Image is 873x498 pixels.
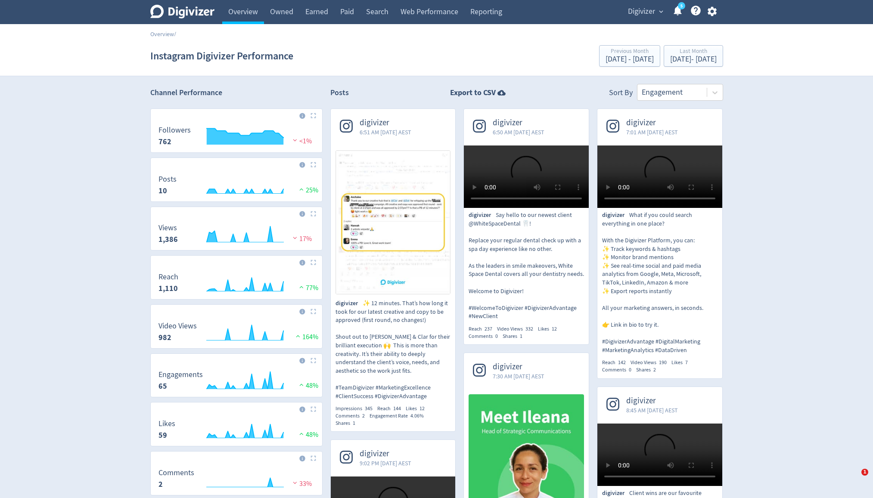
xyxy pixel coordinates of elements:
span: digivizer [626,396,678,406]
img: Placeholder [311,211,316,217]
span: 144 [393,405,401,412]
a: digivizer6:50 AM [DATE] AESTdigivizerSay hello to our newest client @WhiteSpaceDental 🦷! Replace ... [464,109,589,340]
span: 77% [297,284,318,292]
iframe: Intercom live chat [844,469,864,489]
img: Placeholder [311,406,316,412]
span: 7 [685,359,688,366]
span: digivizer [626,118,678,128]
text: 5 [680,3,682,9]
span: 2 [653,366,656,373]
div: Previous Month [606,48,654,56]
span: 345 [365,405,373,412]
strong: 2 [158,479,163,489]
img: Placeholder [311,455,316,461]
svg: Followers 762 [154,126,319,149]
span: digivizer [493,118,544,128]
span: 25% [297,186,318,195]
svg: Views 1,386 [154,224,319,247]
strong: 59 [158,430,167,440]
span: 1 [353,420,355,427]
span: 12 [552,325,557,332]
span: digivizer [469,211,496,220]
div: Shares [636,366,661,374]
dt: Video Views [158,321,197,331]
div: Shares [503,333,527,340]
span: digivizer [602,211,629,220]
img: negative-performance.svg [291,479,299,486]
a: 5 [678,2,685,9]
a: Overview [150,30,174,38]
img: Placeholder [311,309,316,314]
img: positive-performance.svg [297,186,306,192]
img: Placeholder [311,260,316,265]
span: digivizer [336,299,363,308]
span: 12 [419,405,425,412]
span: 1 [520,333,522,340]
strong: 10 [158,186,167,196]
span: 0 [495,333,498,340]
button: Previous Month[DATE] - [DATE] [599,45,660,67]
div: Sort By [609,87,633,101]
svg: Video Views 982 [154,322,319,345]
span: digivizer [493,362,544,372]
div: Engagement Rate [370,412,429,420]
div: Reach [602,359,631,366]
h1: Instagram Digivizer Performance [150,42,293,70]
svg: Comments 2 [154,469,319,492]
span: expand_more [657,8,665,15]
div: Comments [602,366,636,374]
span: 48% [297,430,318,439]
span: 142 [618,359,626,366]
span: 164% [294,333,318,341]
p: What if you could search everything in one place? With the Digivizer Platform, you can: ✨ Track k... [602,211,718,354]
span: 9:02 PM [DATE] AEST [360,459,411,467]
dt: Engagements [158,370,203,380]
a: digivizer7:01 AM [DATE] AESTdigivizerWhat if you could search everything in one place? With the D... [597,109,722,374]
span: 7:30 AM [DATE] AEST [493,372,544,380]
img: positive-performance.svg [294,333,302,339]
div: Likes [538,325,562,333]
span: <1% [291,137,312,145]
span: digivizer [360,449,411,459]
span: 2 [362,412,365,419]
span: / [174,30,176,38]
strong: 762 [158,136,171,147]
span: Digivizer [628,5,655,19]
div: Reach [469,325,497,333]
span: 8:45 AM [DATE] AEST [626,406,678,414]
span: 7:01 AM [DATE] AEST [626,128,678,136]
p: ✨ 12 minutes. That’s how long it took for our latest creative and copy to be approved (first roun... [336,299,451,400]
div: Video Views [497,325,538,333]
div: Comments [336,412,370,420]
span: 6:51 AM [DATE] AEST [360,128,411,136]
span: 1 [861,469,868,476]
div: [DATE] - [DATE] [670,56,717,63]
img: positive-performance.svg [297,381,306,388]
div: Last Month [670,48,717,56]
div: Comments [469,333,503,340]
div: Shares [336,420,360,427]
span: digivizer [360,118,411,128]
dt: Likes [158,419,175,429]
img: negative-performance.svg [291,137,299,143]
img: Placeholder [311,358,316,363]
strong: 65 [158,381,167,391]
dt: Reach [158,272,178,282]
strong: 1,110 [158,283,178,294]
button: Last Month[DATE]- [DATE] [664,45,723,67]
div: Likes [406,405,429,412]
div: [DATE] - [DATE] [606,56,654,63]
img: positive-performance.svg [297,430,306,437]
strong: 982 [158,332,171,343]
span: 190 [659,359,667,366]
div: Reach [377,405,406,412]
img: Placeholder [311,113,316,118]
dt: Posts [158,174,177,184]
div: Likes [671,359,693,366]
strong: Export to CSV [450,87,496,98]
button: Digivizer [625,5,665,19]
dt: Views [158,223,178,233]
span: 33% [291,479,312,488]
span: 0 [629,366,631,373]
svg: Likes 59 [154,420,319,442]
